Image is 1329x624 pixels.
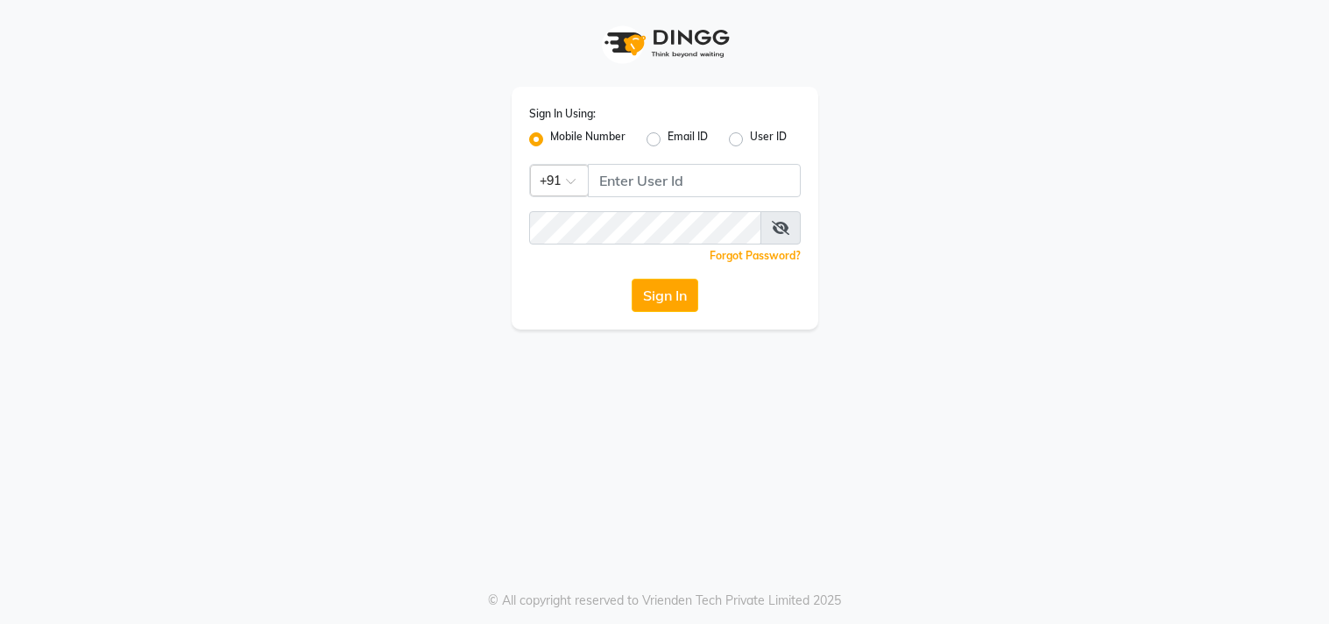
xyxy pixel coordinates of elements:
[588,164,801,197] input: Username
[529,106,596,122] label: Sign In Using:
[595,18,735,69] img: logo1.svg
[750,129,787,150] label: User ID
[632,279,698,312] button: Sign In
[710,249,801,262] a: Forgot Password?
[529,211,761,245] input: Username
[550,129,626,150] label: Mobile Number
[668,129,708,150] label: Email ID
